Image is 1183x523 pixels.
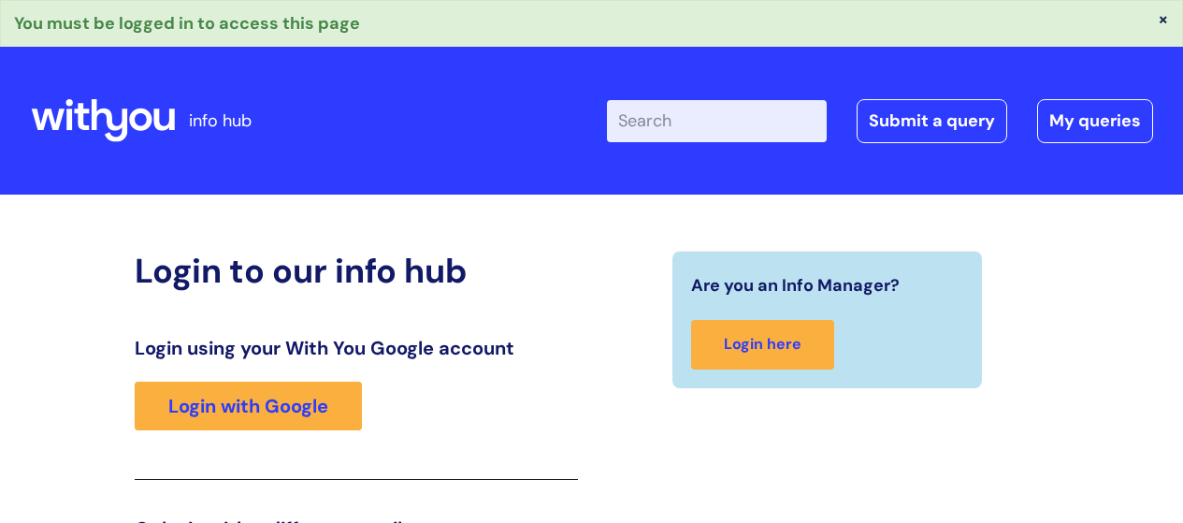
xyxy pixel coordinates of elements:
a: Login here [691,320,834,370]
span: Are you an Info Manager? [691,270,900,300]
p: info hub [189,106,252,136]
h3: Login using your With You Google account [135,337,578,359]
button: × [1158,10,1169,27]
a: My queries [1037,99,1153,142]
a: Login with Google [135,382,362,430]
h2: Login to our info hub [135,251,578,291]
input: Search [607,100,827,141]
a: Submit a query [857,99,1007,142]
